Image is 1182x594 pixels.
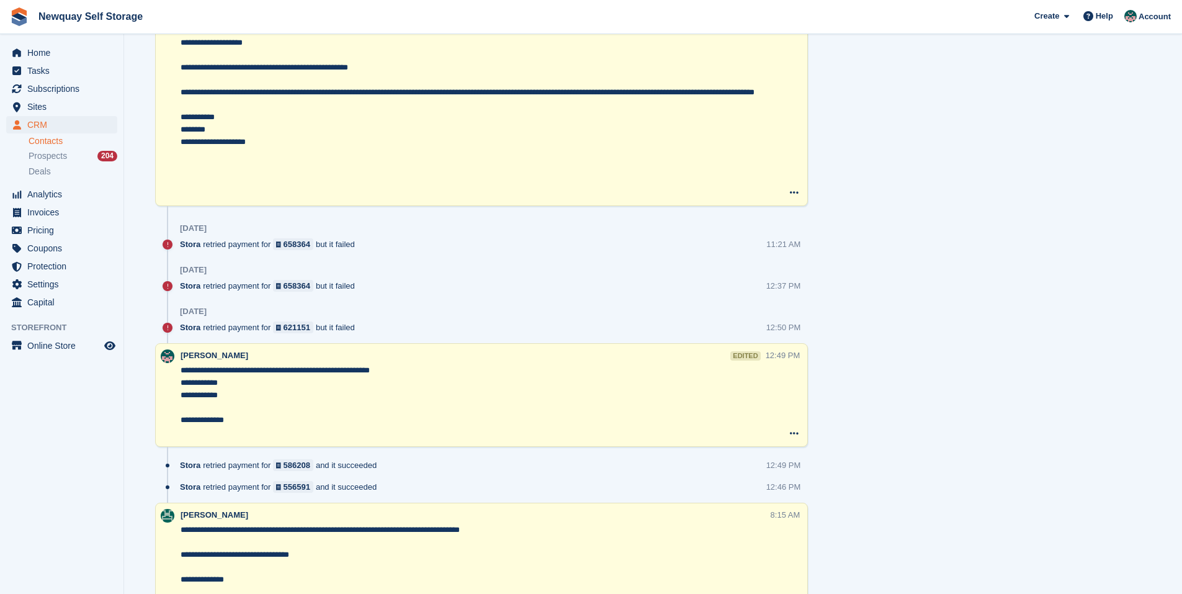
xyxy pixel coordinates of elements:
[730,351,760,361] div: edited
[27,80,102,97] span: Subscriptions
[27,294,102,311] span: Capital
[27,337,102,354] span: Online Store
[27,204,102,221] span: Invoices
[180,307,207,317] div: [DATE]
[1124,10,1137,22] img: Tina
[6,240,117,257] a: menu
[27,276,102,293] span: Settings
[273,280,313,292] a: 658364
[97,151,117,161] div: 204
[27,116,102,133] span: CRM
[284,322,310,333] div: 621151
[180,459,383,471] div: retried payment for and it succeeded
[180,459,200,471] span: Stora
[27,44,102,61] span: Home
[284,459,310,471] div: 586208
[6,276,117,293] a: menu
[180,481,383,493] div: retried payment for and it succeeded
[27,186,102,203] span: Analytics
[27,222,102,239] span: Pricing
[766,481,801,493] div: 12:46 PM
[1096,10,1113,22] span: Help
[6,62,117,79] a: menu
[6,80,117,97] a: menu
[766,459,801,471] div: 12:49 PM
[180,265,207,275] div: [DATE]
[161,349,174,363] img: Tina
[180,322,361,333] div: retried payment for but it failed
[161,509,174,523] img: JON
[1034,10,1059,22] span: Create
[29,150,67,162] span: Prospects
[29,166,51,178] span: Deals
[6,294,117,311] a: menu
[1139,11,1171,23] span: Account
[180,238,361,250] div: retried payment for but it failed
[273,481,313,493] a: 556591
[766,322,801,333] div: 12:50 PM
[284,280,310,292] div: 658364
[6,222,117,239] a: menu
[181,510,248,520] span: [PERSON_NAME]
[6,337,117,354] a: menu
[180,322,200,333] span: Stora
[34,6,148,27] a: Newquay Self Storage
[273,238,313,250] a: 658364
[181,351,248,360] span: [PERSON_NAME]
[771,509,800,521] div: 8:15 AM
[6,116,117,133] a: menu
[29,135,117,147] a: Contacts
[27,62,102,79] span: Tasks
[6,258,117,275] a: menu
[10,7,29,26] img: stora-icon-8386f47178a22dfd0bd8f6a31ec36ba5ce8667c1dd55bd0f319d3a0aa187defe.svg
[11,322,123,334] span: Storefront
[6,98,117,115] a: menu
[27,258,102,275] span: Protection
[6,44,117,61] a: menu
[180,238,200,250] span: Stora
[102,338,117,353] a: Preview store
[284,481,310,493] div: 556591
[180,280,200,292] span: Stora
[29,165,117,178] a: Deals
[766,349,800,361] div: 12:49 PM
[273,322,313,333] a: 621151
[6,186,117,203] a: menu
[180,280,361,292] div: retried payment for but it failed
[180,223,207,233] div: [DATE]
[766,238,800,250] div: 11:21 AM
[284,238,310,250] div: 658364
[6,204,117,221] a: menu
[180,481,200,493] span: Stora
[27,240,102,257] span: Coupons
[27,98,102,115] span: Sites
[29,150,117,163] a: Prospects 204
[766,280,801,292] div: 12:37 PM
[273,459,313,471] a: 586208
